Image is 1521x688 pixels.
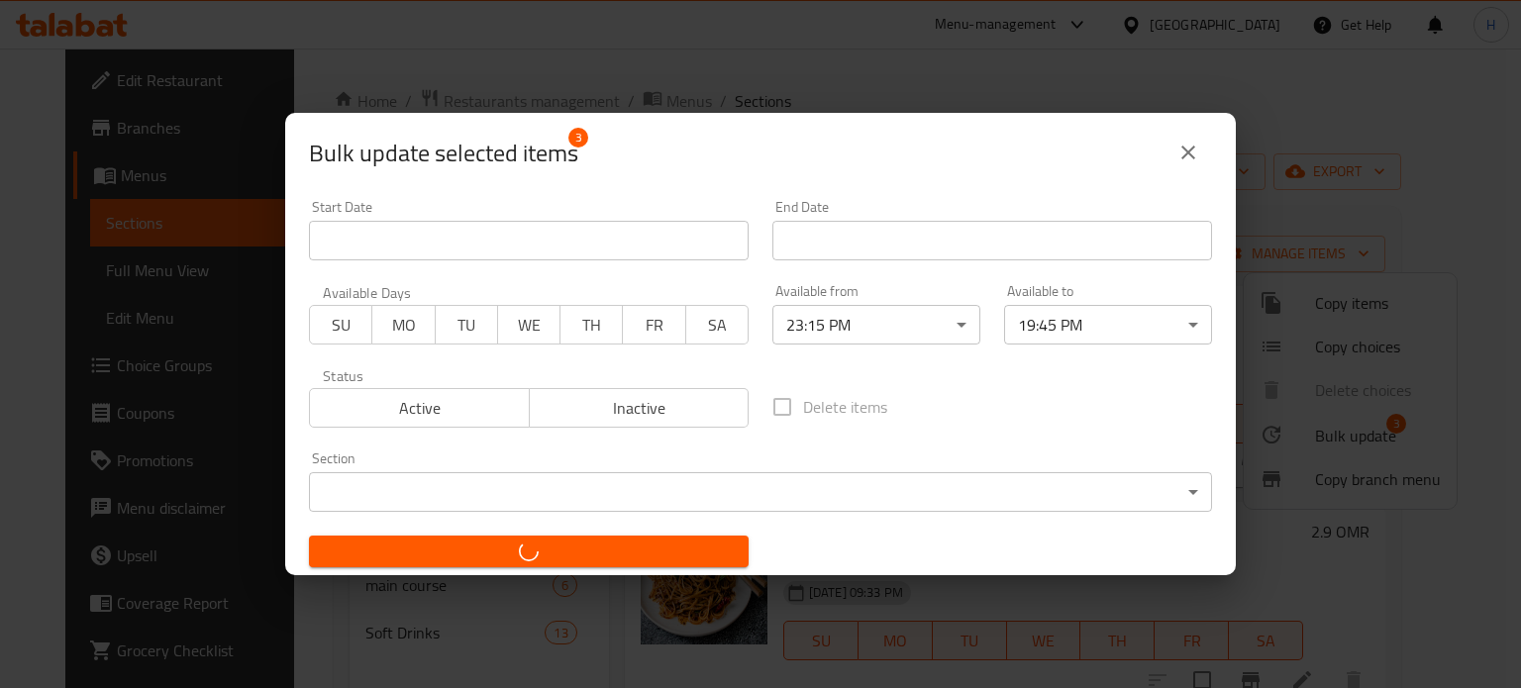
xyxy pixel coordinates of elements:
span: Delete items [803,395,887,419]
div: 19:45 PM [1004,305,1212,344]
button: MO [371,305,435,344]
span: Selected items count [309,138,578,169]
button: SU [309,305,372,344]
div: ​ [309,472,1212,512]
span: TH [568,311,615,340]
span: 3 [568,128,588,147]
span: Inactive [538,394,742,423]
button: close [1165,129,1212,176]
span: TU [444,311,490,340]
span: SU [318,311,364,340]
button: TU [435,305,498,344]
span: FR [631,311,677,340]
span: Active [318,394,522,423]
button: Inactive [529,388,750,428]
span: SA [694,311,741,340]
span: WE [506,311,553,340]
button: FR [622,305,685,344]
button: SA [685,305,749,344]
button: Active [309,388,530,428]
span: MO [380,311,427,340]
button: TH [559,305,623,344]
div: 23:15 PM [772,305,980,344]
button: WE [497,305,560,344]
